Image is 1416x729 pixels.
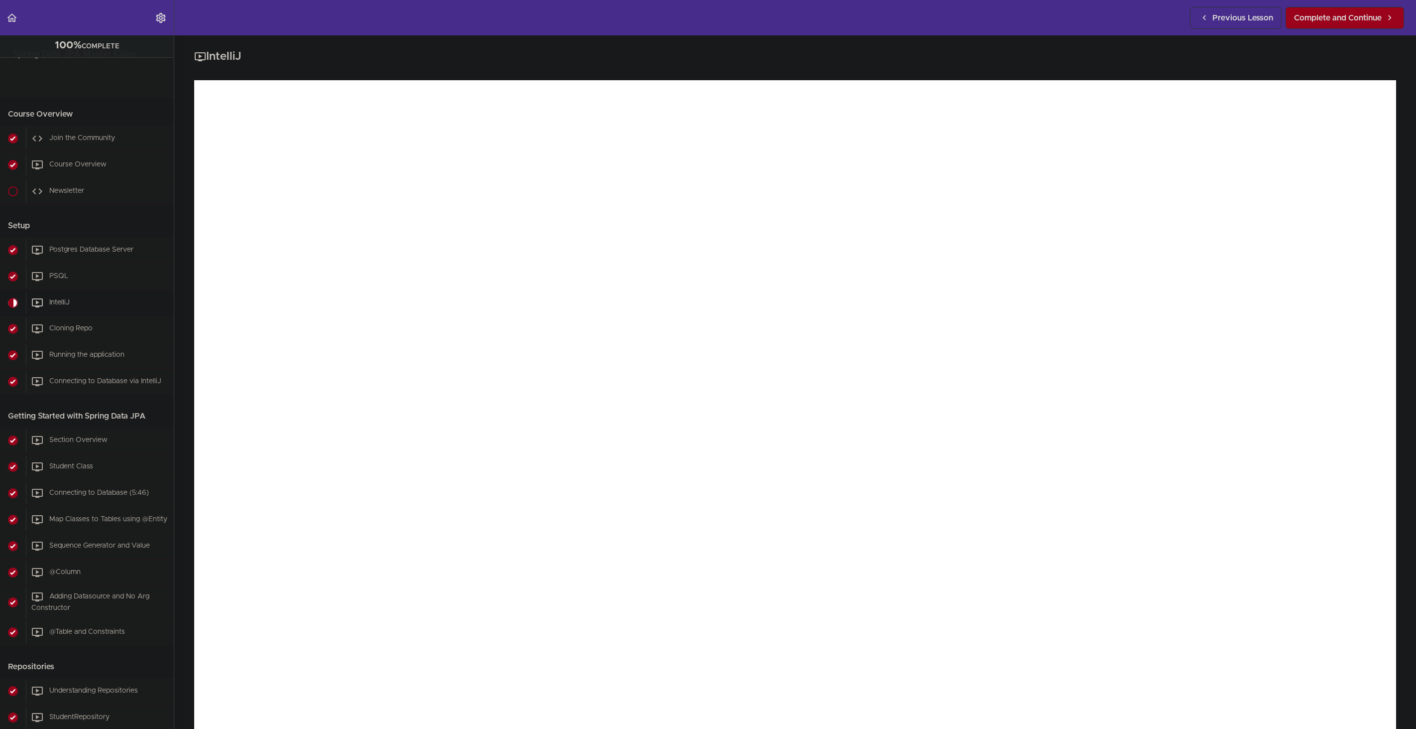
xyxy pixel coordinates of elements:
[12,39,161,52] div: COMPLETE
[49,161,107,168] span: Course Overview
[194,48,1396,65] h2: IntelliJ
[49,325,93,332] span: Cloning Repo
[155,12,167,24] svg: Settings Menu
[49,351,124,358] span: Running the application
[1190,7,1282,29] a: Previous Lesson
[49,687,138,694] span: Understanding Repositories
[49,135,115,142] span: Join the Community
[49,516,167,523] span: Map Classes to Tables using @Entity
[49,714,110,721] span: StudentRepository
[49,246,133,253] span: Postgres Database Server
[31,593,149,611] span: Adding Datasource and No Arg Constructor
[49,489,149,496] span: Connecting to Database (5:46)
[49,273,68,280] span: PSQL
[6,12,18,24] svg: Back to course curriculum
[1286,7,1404,29] a: Complete and Continue
[49,299,70,306] span: IntelliJ
[49,628,125,635] span: @Table and Constraints
[49,542,150,549] span: Sequence Generator and Value
[55,40,82,50] span: 100%
[49,463,93,470] span: Student Class
[49,187,84,194] span: Newsletter
[49,569,81,576] span: @Column
[49,437,108,443] span: Section Overview
[1212,12,1273,24] span: Previous Lesson
[49,378,161,385] span: Connecting to Database via IntelliJ
[1294,12,1382,24] span: Complete and Continue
